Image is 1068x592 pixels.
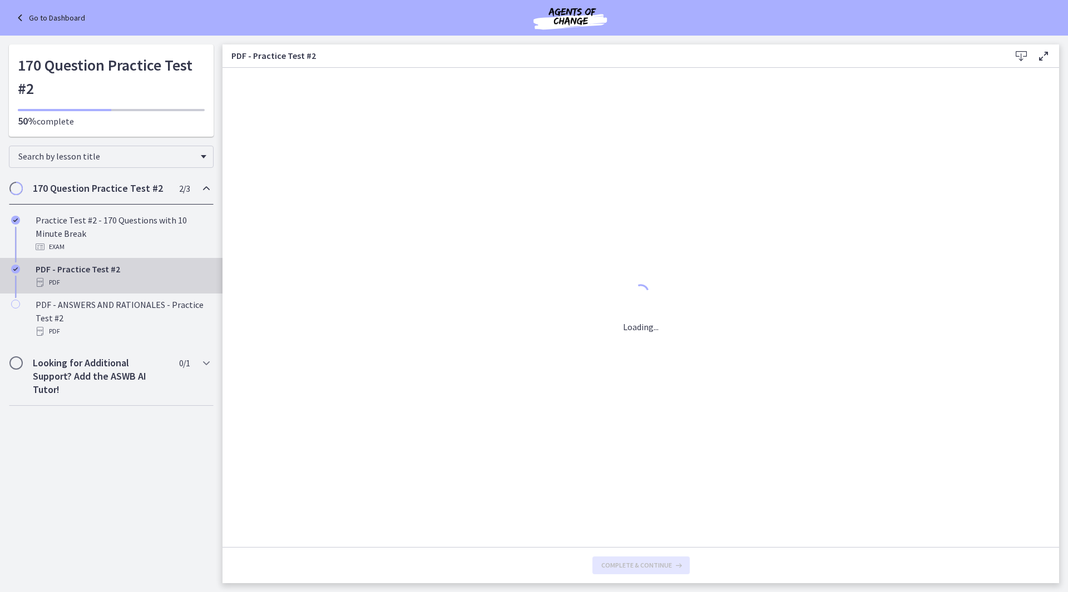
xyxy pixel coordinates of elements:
button: Complete & continue [592,556,690,574]
img: Agents of Change [503,4,637,31]
h1: 170 Question Practice Test #2 [18,53,205,100]
i: Completed [11,216,20,225]
h2: Looking for Additional Support? Add the ASWB AI Tutor! [33,356,169,396]
span: 50% [18,115,37,127]
i: Completed [11,265,20,273]
div: PDF - ANSWERS AND RATIONALES - Practice Test #2 [36,298,209,338]
div: PDF [36,276,209,289]
p: Loading... [623,320,659,334]
div: PDF [36,325,209,338]
span: 0 / 1 [179,356,190,370]
span: Complete & continue [601,561,672,570]
h2: 170 Question Practice Test #2 [33,182,169,195]
div: Search by lesson title [9,146,214,168]
span: 2 / 3 [179,182,190,195]
div: Exam [36,240,209,253]
p: complete [18,115,205,128]
h3: PDF - Practice Test #2 [231,49,992,62]
div: Practice Test #2 - 170 Questions with 10 Minute Break [36,213,209,253]
span: Search by lesson title [18,151,195,162]
a: Go to Dashboard [13,11,85,24]
div: 1 [623,281,659,307]
div: PDF - Practice Test #2 [36,262,209,289]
